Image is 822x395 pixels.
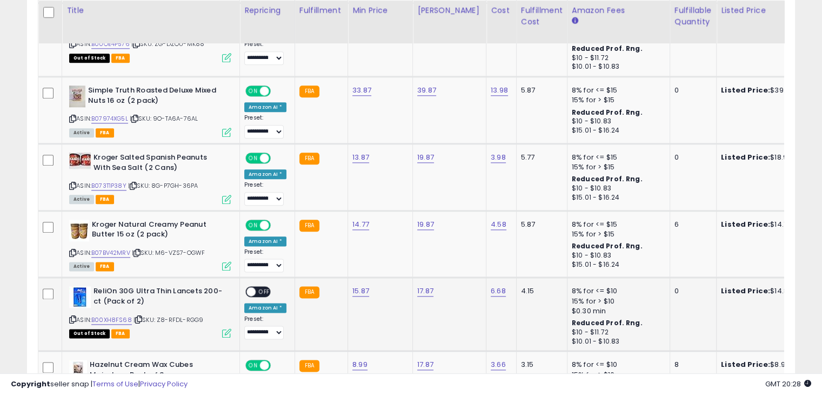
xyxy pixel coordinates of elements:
div: $10 - $11.72 [572,328,661,337]
span: 2025-09-15 20:28 GMT [765,379,811,389]
div: $39.87 [721,85,811,95]
b: Simple Truth Roasted Deluxe Mixed Nuts 16 oz (2 pack) [88,85,219,108]
div: 15% for > $10 [572,297,661,306]
div: Preset: [244,41,286,65]
div: Listed Price [721,5,814,16]
a: 3.98 [491,152,506,163]
a: Privacy Policy [140,379,188,389]
a: 17.87 [417,359,433,370]
div: Preset: [244,315,286,340]
div: Fulfillment [299,5,343,16]
div: seller snap | | [11,379,188,390]
a: 14.77 [352,219,369,230]
a: B07BV42MRV [91,248,130,258]
div: $14.87 [721,286,811,296]
small: FBA [299,360,319,372]
div: 0 [674,153,708,162]
a: B00XH8FS68 [91,315,132,325]
a: 4.58 [491,219,506,230]
span: OFF [256,287,273,297]
b: ReliOn 30G Ultra Thin Lancets 200-ct (Pack of 2) [93,286,225,309]
div: 8% for <= $10 [572,360,661,370]
div: $10 - $10.83 [572,184,661,193]
span: | SKU: 8G-P7GH-36PA [128,181,198,190]
div: 8 [674,360,708,370]
img: 41wz20TsUEL._SL40_.jpg [69,286,91,308]
div: $15.01 - $16.24 [572,126,661,135]
b: Reduced Prof. Rng. [572,108,643,117]
a: 13.87 [352,152,369,163]
img: 51bV3Ef+oCL._SL40_.jpg [69,220,89,241]
span: | SKU: 9O-TA6A-76AL [130,114,198,123]
div: 8% for <= $10 [572,286,661,296]
div: Fulfillable Quantity [674,5,712,28]
span: FBA [111,329,130,338]
div: $15.01 - $16.24 [572,260,661,269]
img: 41e6uEtzT2L._SL40_.jpg [69,360,87,381]
div: Amazon AI * [244,169,286,179]
div: Amazon AI * [244,102,286,112]
div: 15% for > $15 [572,95,661,105]
div: [PERSON_NAME] [417,5,482,16]
a: 33.87 [352,85,371,96]
div: $10 - $11.72 [572,54,661,63]
small: FBA [299,153,319,164]
div: $10 - $10.83 [572,251,661,260]
b: Listed Price: [721,152,770,162]
div: ASIN: [69,220,231,270]
div: $18.99 [721,153,811,162]
div: 4.15 [521,286,559,296]
span: All listings currently available for purchase on Amazon [69,195,94,204]
span: ON [246,154,260,163]
div: Title [66,5,235,16]
span: ON [246,361,260,370]
span: All listings that are currently out of stock and unavailable for purchase on Amazon [69,54,110,63]
div: 8% for <= $15 [572,85,661,95]
b: Reduced Prof. Rng. [572,318,643,327]
span: OFF [269,220,286,229]
b: Listed Price: [721,219,770,229]
a: 19.87 [417,219,434,230]
div: ASIN: [69,85,231,136]
span: ON [246,87,260,96]
span: FBA [96,262,114,271]
div: 5.87 [521,220,559,229]
b: Reduced Prof. Rng. [572,44,643,53]
div: Amazon Fees [572,5,665,16]
div: 15% for > $15 [572,162,661,172]
div: $0.30 min [572,306,661,316]
b: Listed Price: [721,286,770,296]
span: All listings currently available for purchase on Amazon [69,262,94,271]
b: Kroger Salted Spanish Peanuts With Sea Salt (2 Cans) [93,153,225,175]
a: 6.68 [491,286,506,297]
strong: Copyright [11,379,50,389]
b: Reduced Prof. Rng. [572,174,643,183]
div: Min Price [352,5,408,16]
div: Preset: [244,248,286,273]
div: 5.87 [521,85,559,95]
a: 19.87 [417,152,434,163]
a: B073T1P38Y [91,181,126,190]
a: 17.87 [417,286,433,297]
div: Fulfillment Cost [521,5,563,28]
div: $15.01 - $16.24 [572,193,661,202]
span: | SKU: Z8-RFDL-RGG9 [133,315,203,324]
b: Listed Price: [721,359,770,370]
a: 3.66 [491,359,506,370]
div: ASIN: [69,12,231,61]
div: 0 [674,286,708,296]
small: FBA [299,220,319,232]
small: FBA [299,85,319,97]
span: ON [246,220,260,229]
div: Repricing [244,5,290,16]
a: B00OE4P576 [91,40,130,49]
b: Reduced Prof. Rng. [572,241,643,251]
div: Cost [491,5,512,16]
span: | SKU: M6-VZS7-OGWF [132,248,205,257]
div: ASIN: [69,286,231,337]
span: FBA [96,195,114,204]
div: $8.99 [721,360,811,370]
div: $10.01 - $10.83 [572,62,661,71]
div: $14.77 [721,220,811,229]
span: All listings currently available for purchase on Amazon [69,128,94,137]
